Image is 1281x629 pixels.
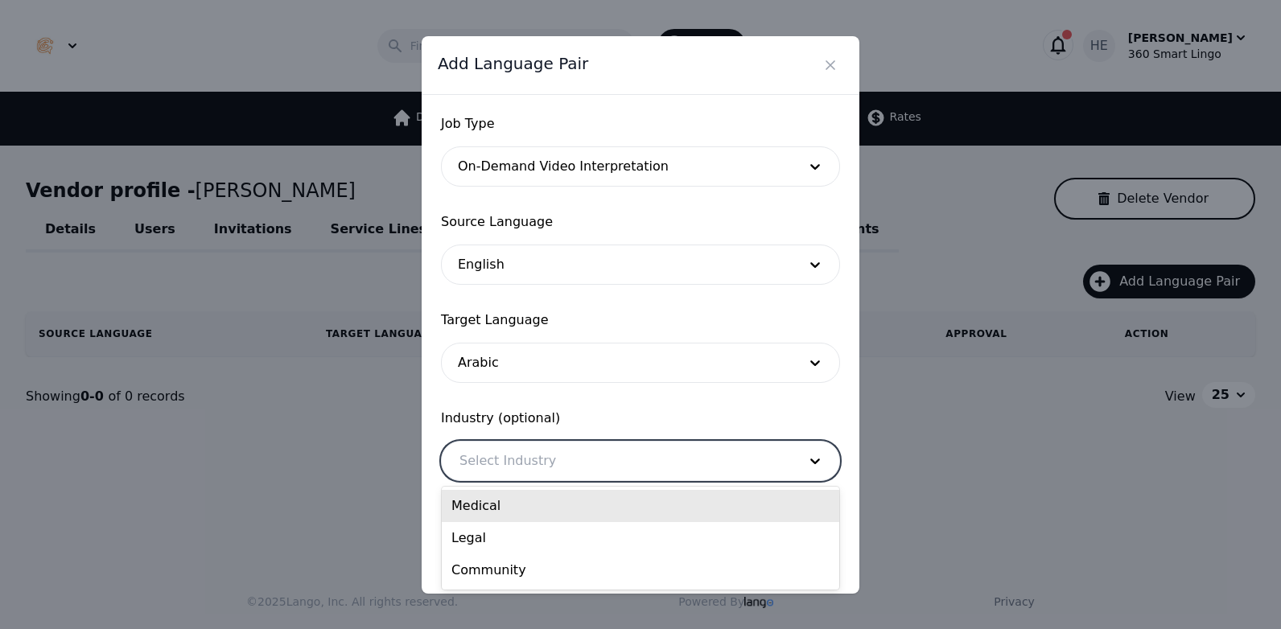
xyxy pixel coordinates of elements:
button: Close [818,52,843,78]
span: Industry (optional) [441,409,840,428]
div: Community [442,554,839,586]
div: Medical [442,490,839,522]
span: Source Language [441,212,840,232]
span: Add Language Pair [438,52,588,75]
span: Job Type [441,114,840,134]
div: Legal [442,522,839,554]
span: Target Language [441,310,840,330]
